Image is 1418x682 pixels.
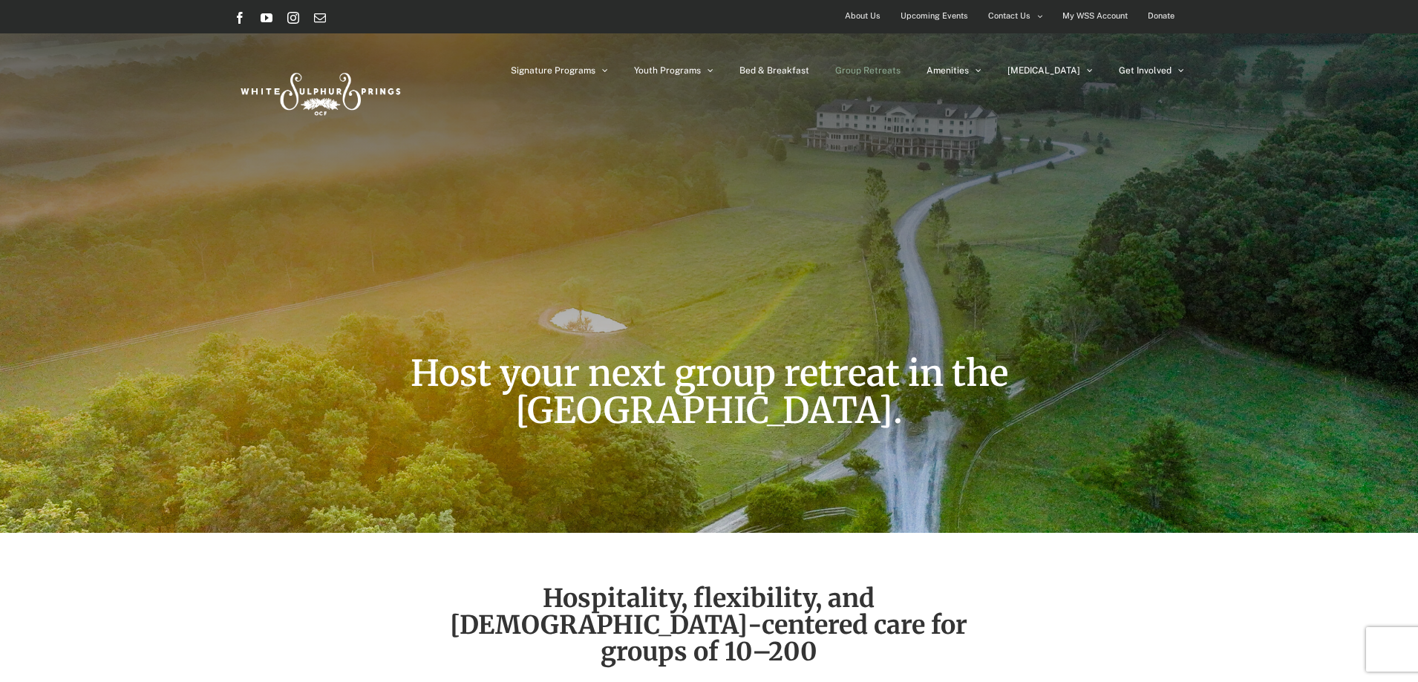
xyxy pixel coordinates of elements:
span: Youth Programs [634,66,701,75]
span: About Us [845,5,880,27]
a: Amenities [927,33,981,108]
a: Youth Programs [634,33,713,108]
img: White Sulphur Springs Logo [234,56,405,126]
a: [MEDICAL_DATA] [1007,33,1093,108]
span: Contact Us [988,5,1030,27]
a: Signature Programs [511,33,608,108]
span: Upcoming Events [901,5,968,27]
span: Group Retreats [835,66,901,75]
span: Donate [1148,5,1174,27]
span: Host your next group retreat in the [GEOGRAPHIC_DATA]. [411,351,1008,433]
span: Bed & Breakfast [739,66,809,75]
span: My WSS Account [1062,5,1128,27]
a: Bed & Breakfast [739,33,809,108]
nav: Main Menu [511,33,1184,108]
a: Get Involved [1119,33,1184,108]
span: Amenities [927,66,969,75]
span: Get Involved [1119,66,1172,75]
span: [MEDICAL_DATA] [1007,66,1080,75]
h2: Hospitality, flexibility, and [DEMOGRAPHIC_DATA]-centered care for groups of 10–200 [431,585,987,665]
span: Signature Programs [511,66,595,75]
a: Group Retreats [835,33,901,108]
